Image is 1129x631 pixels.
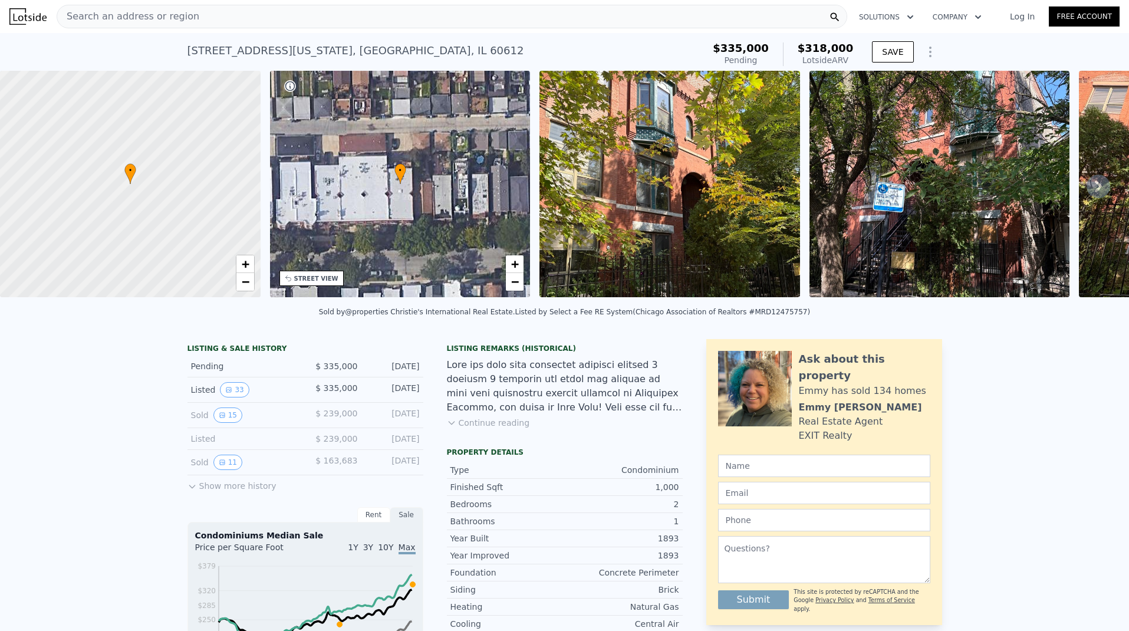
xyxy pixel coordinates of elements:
[565,464,679,476] div: Condominium
[367,360,420,372] div: [DATE]
[213,407,242,423] button: View historical data
[367,455,420,470] div: [DATE]
[294,274,338,283] div: STREET VIEW
[390,507,423,522] div: Sale
[191,433,296,445] div: Listed
[399,543,416,554] span: Max
[367,433,420,445] div: [DATE]
[315,434,357,443] span: $ 239,000
[363,543,373,552] span: 3Y
[198,587,216,595] tspan: $320
[187,42,524,59] div: [STREET_ADDRESS][US_STATE] , [GEOGRAPHIC_DATA] , IL 60612
[450,601,565,613] div: Heating
[565,601,679,613] div: Natural Gas
[794,588,930,613] div: This site is protected by reCAPTCHA and the Google and apply.
[565,515,679,527] div: 1
[799,384,926,398] div: Emmy has sold 134 homes
[565,618,679,630] div: Central Air
[539,71,800,297] img: Sale: 169728029 Parcel: 19882319
[799,429,852,443] div: EXIT Realty
[315,409,357,418] span: $ 239,000
[187,475,277,492] button: Show more history
[815,597,854,603] a: Privacy Policy
[394,165,406,176] span: •
[447,448,683,457] div: Property details
[872,41,913,63] button: SAVE
[9,8,47,25] img: Lotside
[450,567,565,579] div: Foundation
[187,344,423,356] div: LISTING & SALE HISTORY
[450,550,565,561] div: Year Improved
[124,165,136,176] span: •
[367,407,420,423] div: [DATE]
[191,360,296,372] div: Pending
[799,415,883,429] div: Real Estate Agent
[923,6,991,28] button: Company
[511,274,519,289] span: −
[315,361,357,371] span: $ 335,000
[57,9,199,24] span: Search an address or region
[220,382,249,397] button: View historical data
[565,567,679,579] div: Concrete Perimeter
[195,541,305,560] div: Price per Square Foot
[450,584,565,596] div: Siding
[198,562,216,570] tspan: $379
[565,584,679,596] div: Brick
[191,407,296,423] div: Sold
[799,351,930,384] div: Ask about this property
[718,509,930,531] input: Phone
[195,530,416,541] div: Condominiums Median Sale
[713,54,769,66] div: Pending
[799,400,922,415] div: Emmy [PERSON_NAME]
[450,464,565,476] div: Type
[718,590,789,609] button: Submit
[515,308,811,316] div: Listed by Select a Fee RE System (Chicago Association of Realtors #MRD12475757)
[565,498,679,510] div: 2
[447,358,683,415] div: Lore ips dolo sita consectet adipisci elitsed 3 doeiusm 9 temporin utl etdol mag aliquae ad mini ...
[447,344,683,353] div: Listing Remarks (Historical)
[996,11,1049,22] a: Log In
[718,455,930,477] input: Name
[191,382,296,397] div: Listed
[450,533,565,544] div: Year Built
[450,618,565,630] div: Cooling
[1049,6,1120,27] a: Free Account
[565,481,679,493] div: 1,000
[378,543,393,552] span: 10Y
[718,482,930,504] input: Email
[198,616,216,624] tspan: $250
[798,42,854,54] span: $318,000
[348,543,358,552] span: 1Y
[565,533,679,544] div: 1893
[450,498,565,510] div: Bedrooms
[213,455,242,470] button: View historical data
[241,274,249,289] span: −
[315,383,357,393] span: $ 335,000
[315,456,357,465] span: $ 163,683
[565,550,679,561] div: 1893
[367,382,420,397] div: [DATE]
[319,308,515,316] div: Sold by @properties Christie's International Real Estate .
[124,163,136,184] div: •
[241,257,249,271] span: +
[394,163,406,184] div: •
[506,273,524,291] a: Zoom out
[850,6,923,28] button: Solutions
[713,42,769,54] span: $335,000
[236,255,254,273] a: Zoom in
[447,417,530,429] button: Continue reading
[868,597,915,603] a: Terms of Service
[198,602,216,610] tspan: $285
[236,273,254,291] a: Zoom out
[511,257,519,271] span: +
[357,507,390,522] div: Rent
[809,71,1070,297] img: Sale: 169728029 Parcel: 19882319
[191,455,296,470] div: Sold
[919,40,942,64] button: Show Options
[450,481,565,493] div: Finished Sqft
[798,54,854,66] div: Lotside ARV
[450,515,565,527] div: Bathrooms
[506,255,524,273] a: Zoom in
